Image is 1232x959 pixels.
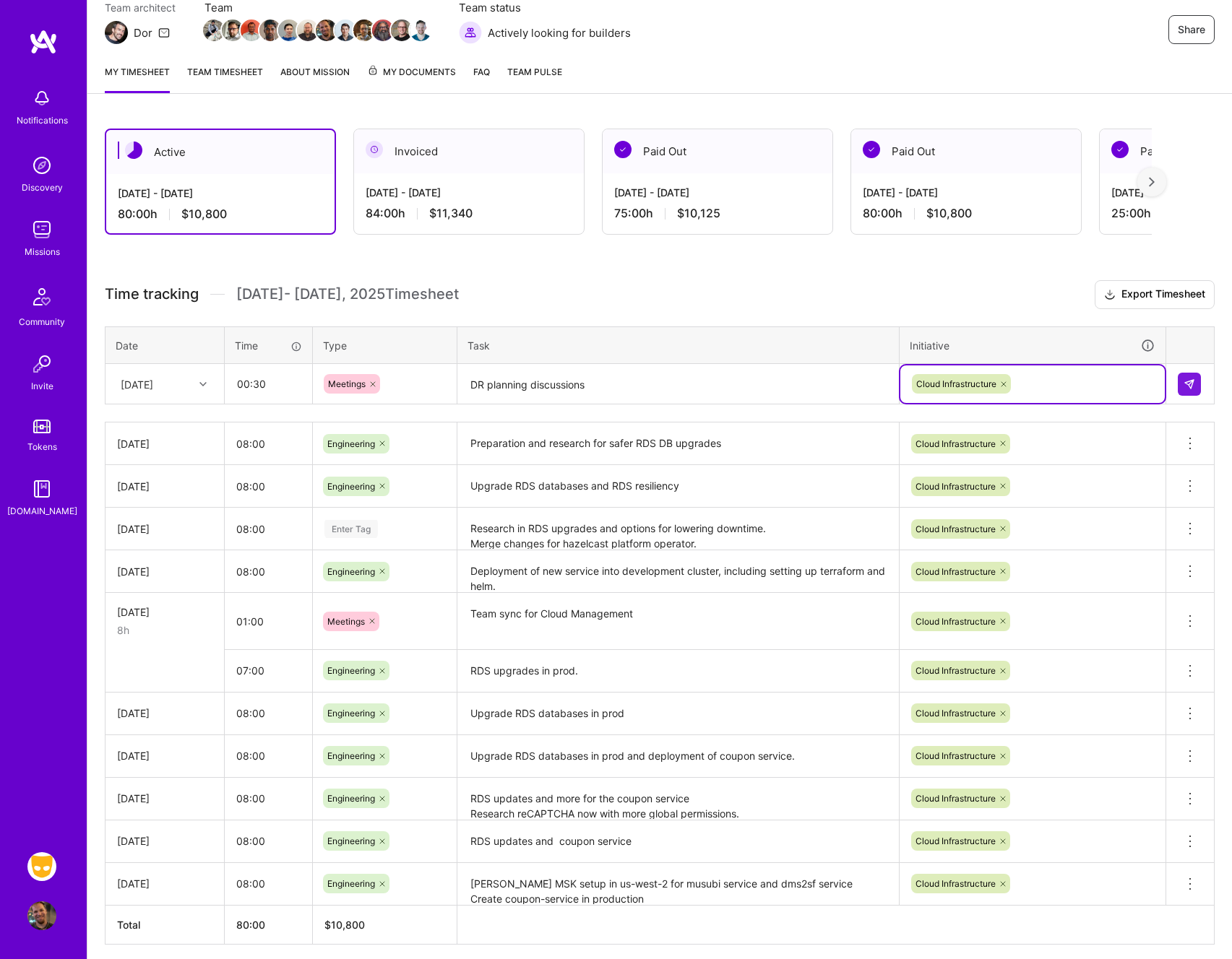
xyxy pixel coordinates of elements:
img: guide book [27,474,56,503]
span: Team Pulse [507,66,562,77]
div: Invoiced [354,129,584,173]
th: Date [105,326,225,364]
span: $ 10,800 [324,919,365,931]
a: Team Member Avatar [392,18,411,43]
textarea: Upgrade RDS databases in prod and deployment of coupon service. [459,737,897,776]
div: [DATE] [117,876,212,891]
img: Team Member Avatar [372,19,394,41]
input: HH:MM [225,737,312,775]
img: Team Member Avatar [316,19,337,41]
div: Active [106,130,335,174]
span: Cloud Infrastructure [916,524,996,534]
span: Cloud Infrastructure [916,438,996,449]
div: Missions [25,244,60,259]
img: tokens [33,420,51,433]
th: Type [313,326,457,364]
a: Team Member Avatar [317,18,336,43]
input: HH:MM [225,425,312,463]
a: Team Member Avatar [261,18,280,43]
a: Grindr: Mobile + BE + Cloud [24,852,60,881]
img: Team Architect [105,21,128,44]
img: Team Member Avatar [278,19,300,41]
input: HH:MM [225,694,312,732]
input: HH:MM [225,651,312,690]
span: Cloud Infrastructure [916,378,996,389]
img: Team Member Avatar [222,19,244,41]
input: HH:MM [225,602,312,641]
span: Engineering [327,438,375,449]
textarea: Upgrade RDS databases and RDS resiliency [459,467,897,506]
textarea: Upgrade RDS databases in prod [459,694,897,734]
img: right [1149,177,1155,187]
span: Cloud Infrastructure [916,708,996,719]
img: Paid Out [1111,141,1129,158]
img: Grindr: Mobile + BE + Cloud [27,852,56,881]
textarea: RDS updates and more for the coupon service Research reCAPTCHA now with more global permissions. [459,779,897,819]
input: HH:MM [225,365,311,403]
a: Team Member Avatar [298,18,317,43]
textarea: Deployment of new service into development cluster, including setting up terraform and helm. RDS ... [459,552,897,591]
span: Engineering [327,836,375,846]
div: [DATE] [117,479,212,494]
div: Notifications [17,113,68,128]
a: User Avatar [24,901,60,930]
img: Community [25,279,59,314]
a: Team timesheet [187,64,263,93]
div: [DATE] - [DATE] [118,186,323,201]
a: Team Member Avatar [411,18,430,43]
input: HH:MM [225,779,312,817]
span: Cloud Infrastructure [916,878,996,889]
img: Team Member Avatar [241,19,262,41]
img: User Avatar [27,901,56,930]
a: About Mission [280,64,350,93]
span: Engineering [327,566,375,577]
i: icon Chevron [199,381,207,388]
div: Invite [31,378,53,394]
span: Meetings [328,378,366,389]
a: My timesheet [105,64,170,93]
button: Export Timesheet [1095,280,1215,309]
div: Paid Out [851,129,1081,173]
img: discovery [27,151,56,180]
div: Enter Tag [324,518,378,540]
i: icon Mail [158,27,170,38]
a: Team Member Avatar [374,18,392,43]
span: Engineering [327,665,375,676]
span: [DATE] - [DATE] , 2025 Timesheet [236,285,459,303]
div: [DATE] [117,521,212,537]
div: Initiative [910,337,1155,354]
div: [DATE] [117,748,212,763]
span: Actively looking for builders [488,25,631,40]
a: Team Member Avatar [242,18,261,43]
th: Total [105,905,225,944]
img: Invite [27,350,56,378]
img: Team Member Avatar [353,19,375,41]
div: Tokens [27,439,57,454]
div: [DATE] [117,564,212,579]
span: Cloud Infrastructure [916,665,996,676]
input: HH:MM [225,467,312,505]
span: Cloud Infrastructure [916,616,996,627]
textarea: RDS upgrades in prod. [459,651,897,691]
a: Team Member Avatar [336,18,355,43]
div: Paid Out [603,129,832,173]
span: Meetings [327,616,365,627]
img: Submit [1184,378,1195,390]
span: Cloud Infrastructure [916,836,996,846]
img: teamwork [27,215,56,244]
div: 75:00 h [614,206,821,221]
div: [DATE] [117,604,212,620]
div: [DATE] - [DATE] [366,185,572,200]
div: [DATE] - [DATE] [863,185,1069,200]
span: $10,800 [181,207,227,222]
div: 84:00 h [366,206,572,221]
th: 80:00 [225,905,313,944]
input: HH:MM [225,864,312,903]
div: Dor [134,25,152,40]
textarea: [PERSON_NAME] MSK setup in us-west-2 for musubi service and dms2sf service Create coupon-service ... [459,864,897,904]
span: Cloud Infrastructure [916,566,996,577]
span: Share [1178,22,1205,37]
img: Team Member Avatar [391,19,413,41]
img: bell [27,84,56,113]
img: Paid Out [614,141,632,158]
